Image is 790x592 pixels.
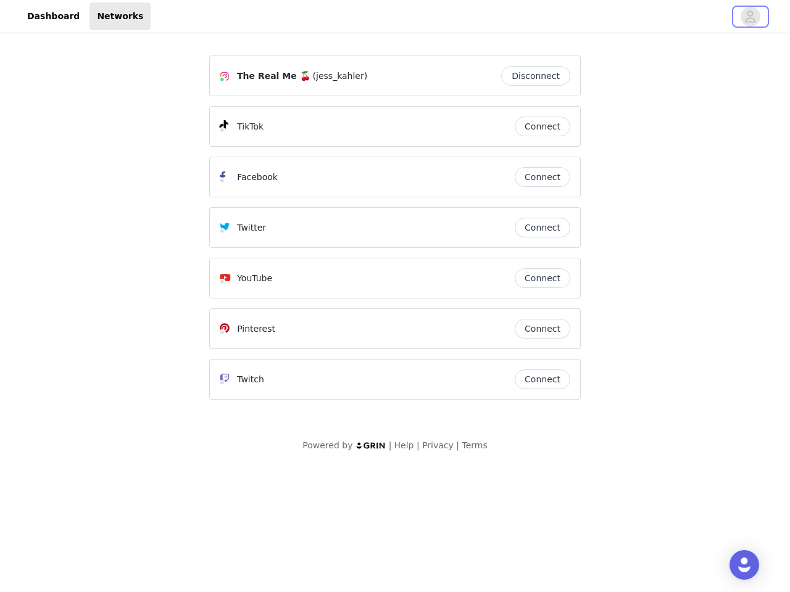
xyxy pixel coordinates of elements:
img: logo [355,442,386,450]
button: Connect [515,268,570,288]
button: Connect [515,369,570,389]
a: Networks [89,2,151,30]
p: Pinterest [237,323,275,335]
span: The Real Me 🍒 [237,70,310,83]
div: Open Intercom Messenger [730,550,759,580]
p: YouTube [237,272,272,285]
button: Connect [515,167,570,187]
span: Powered by [302,440,352,450]
p: TikTok [237,120,264,133]
button: Connect [515,319,570,339]
span: | [389,440,392,450]
div: avatar [744,7,756,27]
p: Facebook [237,171,278,184]
a: Help [394,440,414,450]
a: Terms [462,440,487,450]
span: | [456,440,459,450]
img: Instagram Icon [220,72,230,81]
a: Dashboard [20,2,87,30]
p: Twitch [237,373,264,386]
a: Privacy [422,440,454,450]
span: | [417,440,420,450]
button: Connect [515,117,570,136]
p: Twitter [237,221,266,234]
button: Disconnect [501,66,570,86]
button: Connect [515,218,570,237]
span: (jess_kahler) [313,70,368,83]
